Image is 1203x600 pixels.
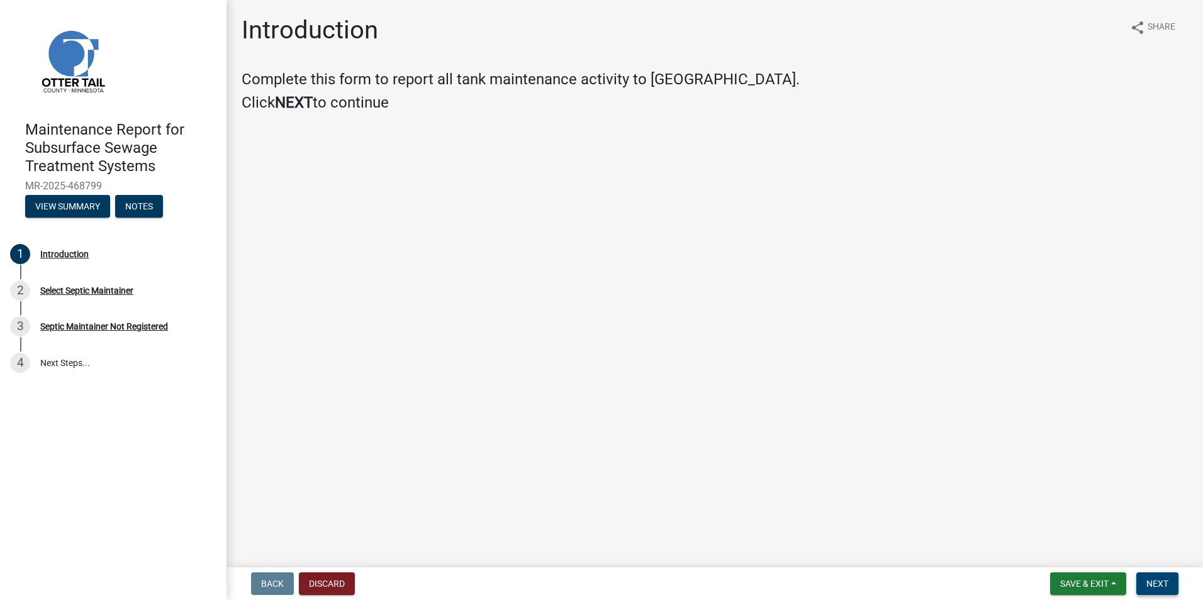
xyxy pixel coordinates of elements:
[242,15,378,45] h1: Introduction
[299,572,355,595] button: Discard
[40,250,89,258] div: Introduction
[10,353,30,373] div: 4
[40,322,168,331] div: Septic Maintainer Not Registered
[10,281,30,301] div: 2
[1136,572,1178,595] button: Next
[25,121,216,175] h4: Maintenance Report for Subsurface Sewage Treatment Systems
[242,94,1188,112] h4: Click to continue
[115,195,163,218] button: Notes
[1148,20,1175,35] span: Share
[1120,15,1185,40] button: shareShare
[1146,579,1168,589] span: Next
[10,244,30,264] div: 1
[40,286,133,295] div: Select Septic Maintainer
[1130,20,1145,35] i: share
[275,94,313,111] strong: NEXT
[1060,579,1109,589] span: Save & Exit
[251,572,294,595] button: Back
[1050,572,1126,595] button: Save & Exit
[25,203,110,213] wm-modal-confirm: Summary
[25,13,120,108] img: Otter Tail County, Minnesota
[242,70,1188,89] h4: Complete this form to report all tank maintenance activity to [GEOGRAPHIC_DATA].
[10,316,30,336] div: 3
[25,195,110,218] button: View Summary
[115,203,163,213] wm-modal-confirm: Notes
[25,180,201,192] span: MR-2025-468799
[261,579,284,589] span: Back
